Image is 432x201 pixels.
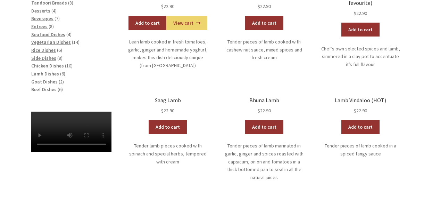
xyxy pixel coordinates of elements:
a: Rice Dishes [31,47,56,53]
bdi: 22.90 [258,3,271,9]
a: Lamb Vindaloo (HOT) $22.90 [321,97,401,115]
a: Seafood Dishes [31,31,65,38]
bdi: 22.90 [354,107,367,114]
span: 6 [58,47,61,53]
a: Add to cart: “Handi Gosht (Everyone's favourite)” [341,23,380,37]
h2: Saag Lamb [128,97,208,104]
a: Add to cart: “Lamb Roganjosh” [128,16,167,30]
p: Tender pieces of lamb cooked with cashew nut sauce, mixed spices and fresh cream [224,38,304,62]
a: Beef Dishes [31,86,57,93]
p: Chef’s own selected spices and lamb, simmered in a clay pot to accentuate it’s full flavour [321,45,401,69]
span: 8 [50,23,52,30]
a: Entrees [31,23,48,30]
a: Bhuna Lamb $22.90 [224,97,304,115]
a: View cart [166,16,207,30]
span: 14 [73,39,78,45]
a: Desserts [31,8,50,14]
a: Goat Dishes [31,79,58,85]
p: Tender pieces of lamb cooked in a spiced tangy sauce [321,142,401,158]
span: 8 [59,55,61,61]
a: Vegetarian Dishes [31,39,71,45]
span: $ [161,107,164,114]
p: Tender pieces of lamb marinated in garlic, ginger and spices roasted with capsicum, onion and tom... [224,142,304,181]
bdi: 22.90 [258,107,271,114]
a: Side Dishes [31,55,56,61]
span: $ [258,107,260,114]
span: 6 [59,86,61,93]
a: Add to cart: “Saag Lamb” [149,120,187,134]
h2: Bhuna Lamb [224,97,304,104]
p: Lean lamb cooked in fresh tomatoes, garlic, ginger and homemade yoghurt, makes this dish deliciou... [128,38,208,70]
a: Add to cart: “Lamb Korma” [245,16,283,30]
span: 6 [61,71,64,77]
span: 4 [68,31,70,38]
span: 4 [53,8,55,14]
bdi: 22.90 [161,3,174,9]
span: 2 [60,79,63,85]
a: Lamb Dishes [31,71,59,77]
span: $ [354,107,356,114]
a: Chicken Dishes [31,63,64,69]
p: Tender lamb pieces cooked with spinach and special herbs, tempered with cream [128,142,208,166]
a: Saag Lamb $22.90 [128,97,208,115]
bdi: 22.90 [161,107,174,114]
h2: Lamb Vindaloo (HOT) [321,97,401,104]
bdi: 22.90 [354,10,367,16]
span: $ [161,3,164,9]
span: 10 [66,63,71,69]
a: Add to cart: “Bhuna Lamb” [245,120,283,134]
a: Beverages [31,15,53,22]
a: Add to cart: “Lamb Vindaloo (HOT)” [341,120,380,134]
span: $ [354,10,356,16]
span: 7 [56,15,58,22]
span: $ [258,3,260,9]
